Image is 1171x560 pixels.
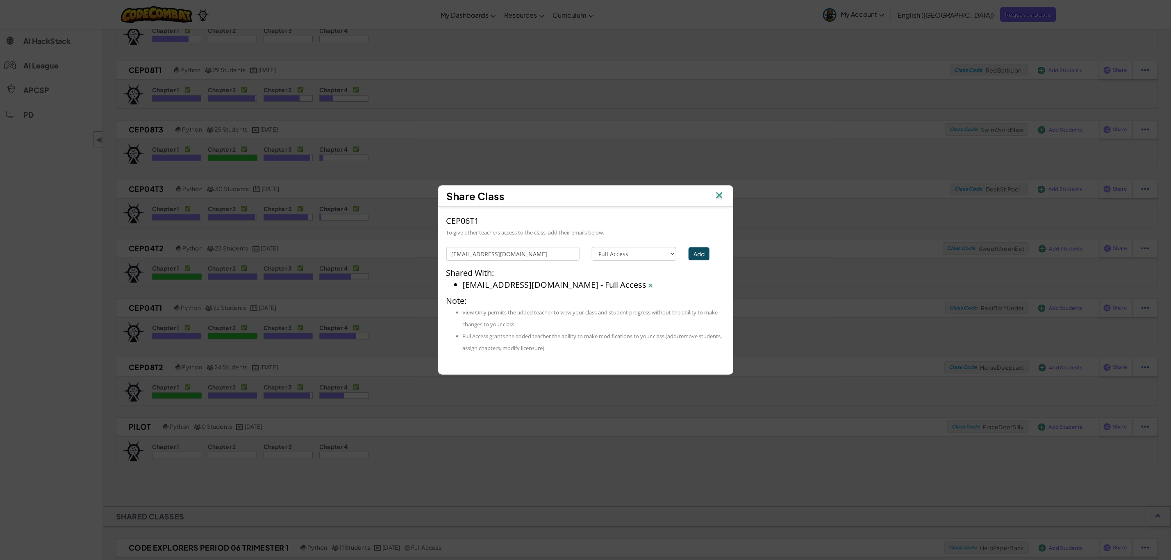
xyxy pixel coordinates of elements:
div: Note: [446,295,725,354]
img: IconClose.svg [647,282,655,289]
li: View Only permits the added teacher to view your class and student progress without the ability t... [463,307,725,330]
button: Add [689,247,709,260]
div: To give other teachers access to the class, add their emails below. [446,227,725,239]
span: Share Class [447,190,505,202]
div: Shared With: [446,267,725,279]
img: IconClose.svg [714,190,725,202]
li: [EMAIL_ADDRESS][DOMAIN_NAME] - Full Access [463,279,725,291]
div: CEP06T1 [446,215,725,227]
input: Teacher's email [446,247,580,261]
li: Full Access grants the added teacher the ability to make modifications to your class (add/remove ... [463,330,725,354]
